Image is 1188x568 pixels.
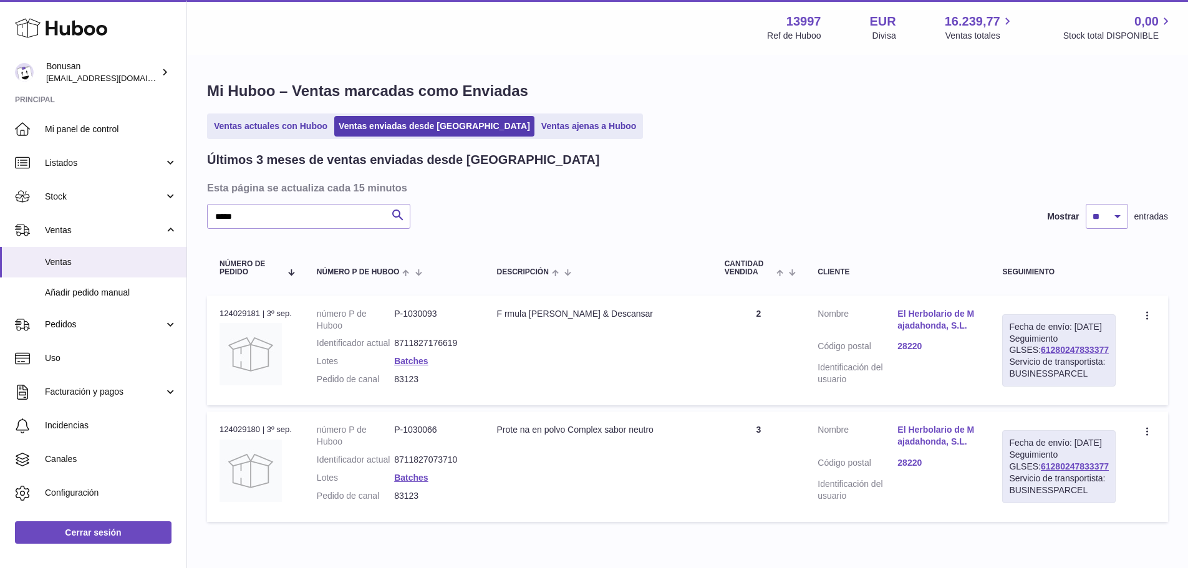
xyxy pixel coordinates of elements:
span: Configuración [45,487,177,499]
span: Incidencias [45,420,177,431]
dd: 83123 [394,490,471,502]
a: 28220 [897,340,977,352]
div: 124029180 | 3º sep. [220,424,292,435]
dt: número P de Huboo [317,424,394,448]
span: Stock [45,191,164,203]
span: Ventas totales [945,30,1015,42]
span: Ventas [45,224,164,236]
a: Batches [394,473,428,483]
dd: 8711827176619 [394,337,471,349]
dd: 8711827073710 [394,454,471,466]
a: El Herbolario de Majadahonda, S.L. [897,424,977,448]
a: Batches [394,356,428,366]
a: Ventas ajenas a Huboo [537,116,641,137]
a: 16.239,77 Ventas totales [945,13,1015,42]
dt: Nombre [818,308,897,335]
div: Seguimiento GLSES: [1002,430,1116,503]
dt: Código postal [818,340,897,355]
div: F rmula [PERSON_NAME] & Descansar [496,308,699,320]
div: Fecha de envío: [DATE] [1009,321,1109,333]
h3: Esta página se actualiza cada 15 minutos [207,181,1165,195]
dt: Pedido de canal [317,490,394,502]
img: info@bonusan.es [15,63,34,82]
div: Servicio de transportista: BUSINESSPARCEL [1009,356,1109,380]
img: no-photo.jpg [220,323,282,385]
dt: número P de Huboo [317,308,394,332]
dt: Identificación del usuario [818,478,897,502]
a: Cerrar sesión [15,521,171,544]
div: Divisa [872,30,896,42]
span: Descripción [496,268,548,276]
div: Seguimiento [1002,268,1116,276]
div: Cliente [818,268,977,276]
span: Listados [45,157,164,169]
div: 124029181 | 3º sep. [220,308,292,319]
span: 0,00 [1134,13,1159,30]
dt: Identificador actual [317,337,394,349]
dt: Nombre [818,424,897,451]
span: Número de pedido [220,260,281,276]
span: Stock total DISPONIBLE [1063,30,1173,42]
dd: P-1030093 [394,308,471,332]
div: Servicio de transportista: BUSINESSPARCEL [1009,473,1109,496]
span: Pedidos [45,319,164,330]
td: 3 [712,412,806,521]
span: Añadir pedido manual [45,287,177,299]
label: Mostrar [1047,211,1079,223]
a: 0,00 Stock total DISPONIBLE [1063,13,1173,42]
h2: Últimos 3 meses de ventas enviadas desde [GEOGRAPHIC_DATA] [207,152,599,168]
span: Mi panel de control [45,123,177,135]
span: 16.239,77 [945,13,1000,30]
dt: Lotes [317,472,394,484]
dd: P-1030066 [394,424,471,448]
div: Prote na en polvo Complex sabor neutro [496,424,699,436]
a: 61280247833377 [1041,345,1109,355]
dt: Identificador actual [317,454,394,466]
dt: Código postal [818,457,897,472]
a: Ventas actuales con Huboo [210,116,332,137]
span: número P de Huboo [317,268,399,276]
span: [EMAIL_ADDRESS][DOMAIN_NAME] [46,73,183,83]
a: 61280247833377 [1041,461,1109,471]
dd: 83123 [394,373,471,385]
td: 2 [712,296,806,405]
div: Fecha de envío: [DATE] [1009,437,1109,449]
span: entradas [1134,211,1168,223]
span: Uso [45,352,177,364]
strong: 13997 [786,13,821,30]
span: Facturación y pagos [45,386,164,398]
a: Ventas enviadas desde [GEOGRAPHIC_DATA] [334,116,534,137]
div: Bonusan [46,60,158,84]
a: 28220 [897,457,977,469]
span: Cantidad vendida [725,260,773,276]
div: Ref de Huboo [767,30,821,42]
dt: Pedido de canal [317,373,394,385]
dt: Identificación del usuario [818,362,897,385]
h1: Mi Huboo – Ventas marcadas como Enviadas [207,81,1168,101]
strong: EUR [869,13,896,30]
span: Canales [45,453,177,465]
span: Ventas [45,256,177,268]
img: no-photo.jpg [220,440,282,502]
dt: Lotes [317,355,394,367]
div: Seguimiento GLSES: [1002,314,1116,387]
a: El Herbolario de Majadahonda, S.L. [897,308,977,332]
